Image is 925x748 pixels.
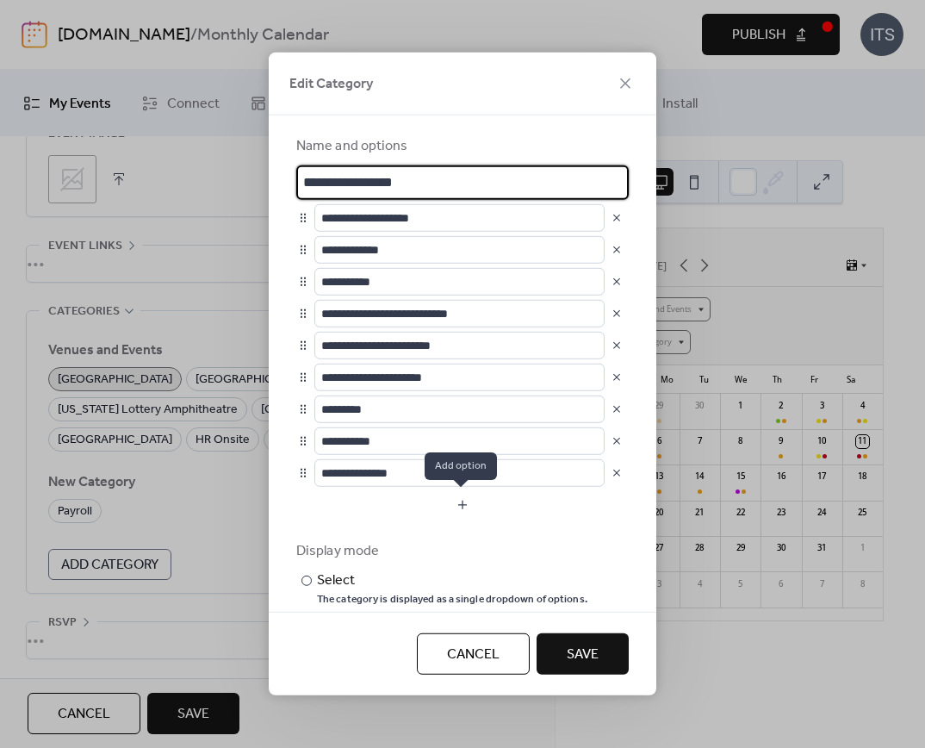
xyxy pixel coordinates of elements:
[296,136,625,157] div: Name and options
[317,593,587,607] div: The category is displayed as a single dropdown of options.
[296,541,625,562] div: Display mode
[417,633,530,675] button: Cancel
[317,570,584,591] div: Select
[567,645,599,665] span: Save
[289,74,373,95] span: Edit Category
[537,633,629,675] button: Save
[447,645,500,665] span: Cancel
[425,452,497,480] span: Add option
